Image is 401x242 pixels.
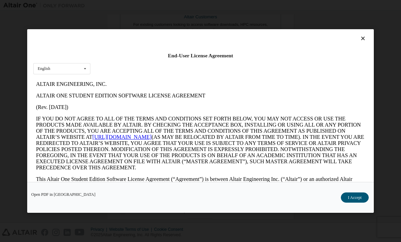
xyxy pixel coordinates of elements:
p: IF YOU DO NOT AGREE TO ALL OF THE TERMS AND CONDITIONS SET FORTH BELOW, YOU MAY NOT ACCESS OR USE... [3,37,332,92]
div: End-User License Agreement [33,52,368,59]
p: ALTAIR ENGINEERING, INC. [3,3,332,9]
a: Open PDF in [GEOGRAPHIC_DATA] [31,192,95,197]
p: ALTAIR ONE STUDENT EDITION SOFTWARE LICENSE AGREEMENT [3,14,332,20]
a: [URL][DOMAIN_NAME] [59,56,118,61]
p: This Altair One Student Edition Software License Agreement (“Agreement”) is between Altair Engine... [3,98,332,128]
div: English [38,67,50,71]
p: (Rev. [DATE]) [3,26,332,32]
button: I Accept [341,192,369,203]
